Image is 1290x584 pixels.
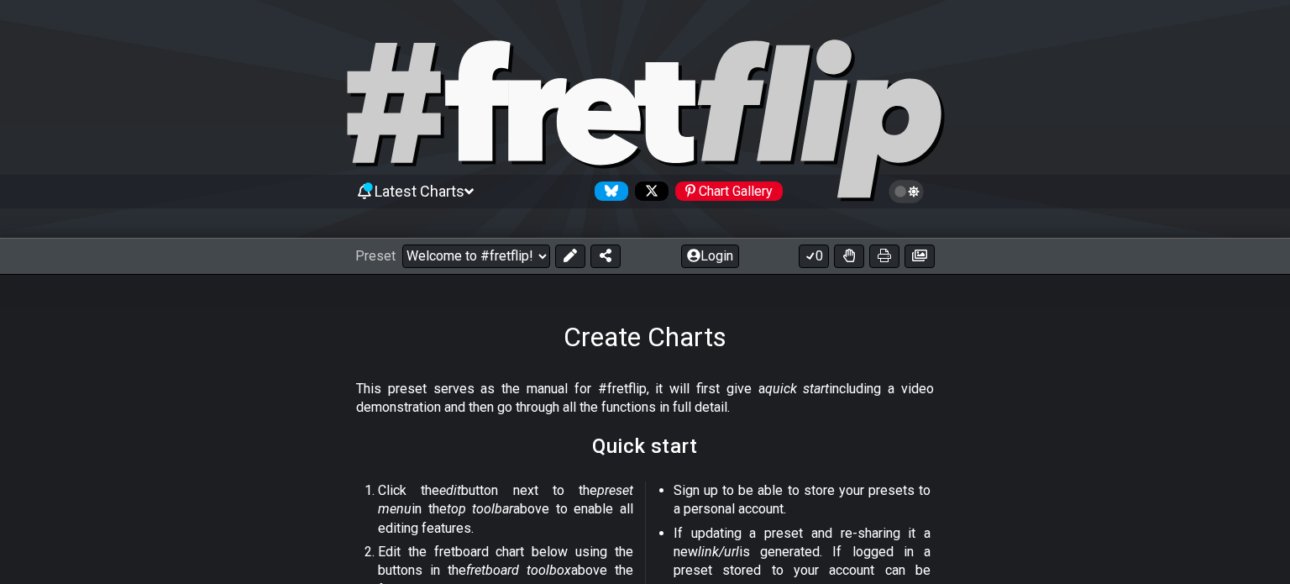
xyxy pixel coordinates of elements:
h1: Create Charts [564,321,726,353]
a: Follow #fretflip at Bluesky [588,182,628,201]
em: link/url [698,544,739,560]
button: 0 [799,245,829,268]
em: top toolbar [447,501,514,517]
span: Preset [355,248,396,264]
a: #fretflip at Pinterest [669,182,783,201]
div: Chart Gallery [675,182,783,201]
button: Toggle Dexterity for all fretkits [834,245,864,268]
em: fretboard toolbox [466,562,571,578]
p: Sign up to be able to store your presets to a personal account. [674,481,931,519]
button: Create image [905,245,935,268]
button: Print [869,245,899,268]
em: edit [439,482,461,498]
h2: Quick start [592,437,698,455]
p: Click the button next to the in the above to enable all editing features. [378,481,633,538]
em: quick start [765,381,830,397]
button: Login [681,245,739,268]
a: Follow #fretflip at X [628,182,669,201]
button: Edit Preset [555,245,585,268]
select: Preset [402,245,550,268]
button: Share Preset [590,245,621,268]
span: Latest Charts [375,182,464,200]
p: This preset serves as the manual for #fretflip, it will first give a including a video demonstrat... [356,380,934,418]
span: Toggle light / dark theme [897,184,916,199]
